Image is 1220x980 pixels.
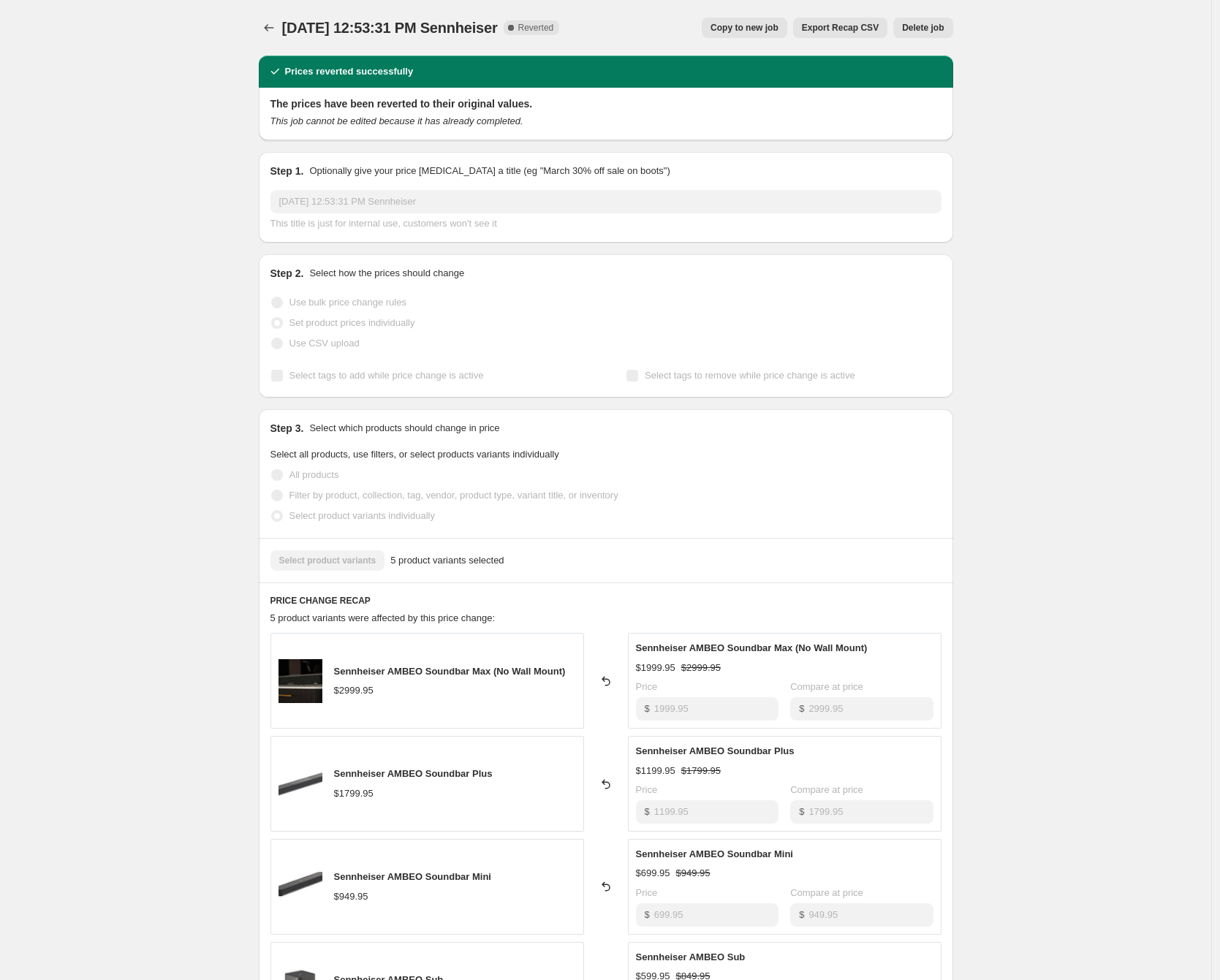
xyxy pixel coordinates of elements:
[518,22,554,34] span: Reverted
[645,370,855,381] span: Select tags to remove while price change is active
[636,887,658,898] span: Price
[270,218,497,229] span: This title is just for internal use, customers won't see it
[636,642,868,653] span: Sennheiser AMBEO Soundbar Max (No Wall Mount)
[790,681,863,692] span: Compare at price
[270,190,941,213] input: 30% off holiday sale
[289,338,360,349] span: Use CSV upload
[334,871,491,882] span: Sennheiser AMBEO Soundbar Mini
[390,553,504,568] span: 5 product variants selected
[636,866,670,881] div: $699.95
[636,848,793,859] span: Sennheiser AMBEO Soundbar Mini
[279,762,322,806] img: Product-AMBEOPLUS-1-2025_80x.jpg
[289,297,406,308] span: Use bulk price change rules
[681,661,721,675] strike: $2999.95
[270,115,523,126] i: This job cannot be edited because it has already completed.
[645,806,650,817] span: $
[702,18,787,38] button: Copy to new job
[334,666,566,677] span: Sennheiser AMBEO Soundbar Max (No Wall Mount)
[902,22,944,34] span: Delete job
[259,18,279,38] button: Price change jobs
[270,595,941,607] h6: PRICE CHANGE RECAP
[309,164,670,178] p: Optionally give your price [MEDICAL_DATA] a title (eg "March 30% off sale on boots")
[270,421,304,436] h2: Step 3.
[645,909,650,920] span: $
[802,22,879,34] span: Export Recap CSV
[681,764,721,778] strike: $1799.95
[270,266,304,281] h2: Step 2.
[799,703,804,714] span: $
[799,806,804,817] span: $
[289,317,415,328] span: Set product prices individually
[676,866,711,881] strike: $949.95
[289,490,618,501] span: Filter by product, collection, tag, vendor, product type, variant title, or inventory
[282,20,498,36] span: [DATE] 12:53:31 PM Sennheiser
[309,421,499,436] p: Select which products should change in price
[289,469,339,480] span: All products
[270,449,559,460] span: Select all products, use filters, or select products variants individually
[636,661,675,675] div: $1999.95
[645,703,650,714] span: $
[793,18,887,38] button: Export Recap CSV
[636,745,795,756] span: Sennheiser AMBEO Soundbar Plus
[289,510,435,521] span: Select product variants individually
[285,64,414,79] h2: Prices reverted successfully
[270,612,496,623] span: 5 product variants were affected by this price change:
[893,18,952,38] button: Delete job
[334,683,374,698] div: $2999.95
[636,784,658,795] span: Price
[334,768,493,779] span: Sennheiser AMBEO Soundbar Plus
[334,889,368,904] div: $949.95
[790,887,863,898] span: Compare at price
[279,659,322,703] img: 53617586400_085b4425df_k_80x.jpg
[270,96,941,111] h2: The prices have been reverted to their original values.
[636,951,746,962] span: Sennheiser AMBEO Sub
[270,164,304,178] h2: Step 1.
[711,22,778,34] span: Copy to new job
[279,865,322,908] img: Product-AMBEOMINI-6-2025_b2c3d8c1-69c8-4688-83bc-d1af69a2936c_80x.jpg
[636,681,658,692] span: Price
[790,784,863,795] span: Compare at price
[334,786,374,801] div: $1799.95
[309,266,464,281] p: Select how the prices should change
[636,764,675,778] div: $1199.95
[289,370,484,381] span: Select tags to add while price change is active
[799,909,804,920] span: $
